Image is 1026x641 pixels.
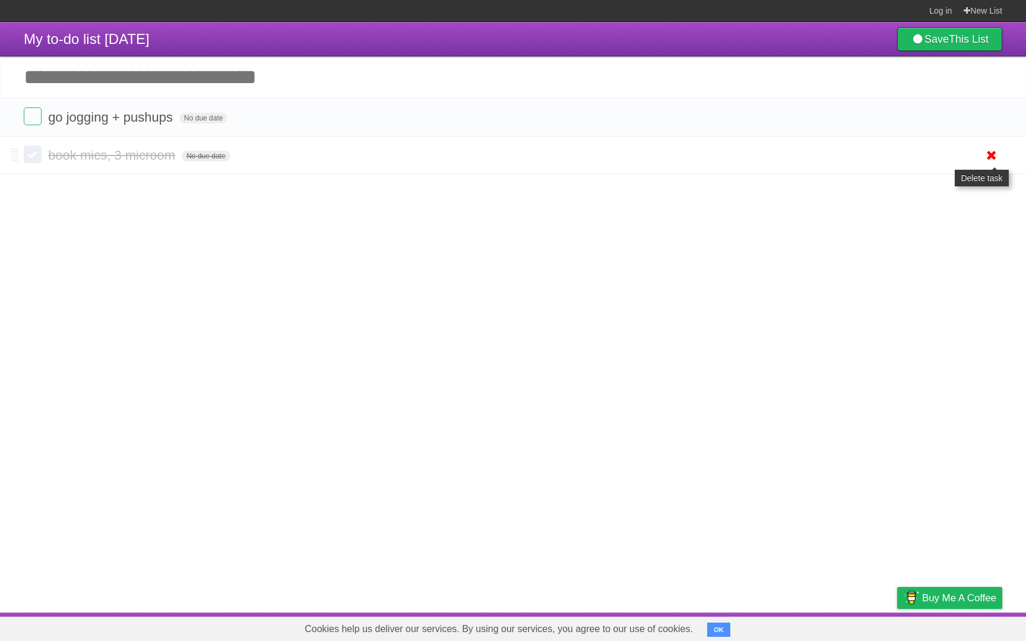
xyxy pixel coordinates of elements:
b: This List [949,33,989,45]
img: Buy me a coffee [903,588,919,608]
a: Suggest a feature [927,615,1002,638]
button: OK [707,623,730,637]
a: About [739,615,764,638]
a: Terms [841,615,867,638]
a: Buy me a coffee [897,587,1002,609]
span: book mics, 3 microom [48,148,178,163]
a: Developers [778,615,826,638]
label: Done [24,107,42,125]
span: Cookies help us deliver our services. By using our services, you agree to our use of cookies. [293,617,705,641]
span: No due date [179,113,227,123]
span: Buy me a coffee [922,588,996,608]
span: My to-do list [DATE] [24,31,150,47]
label: Done [24,145,42,163]
span: No due date [182,151,230,161]
a: Privacy [882,615,913,638]
a: SaveThis List [897,27,1002,51]
span: go jogging + pushups [48,110,176,125]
